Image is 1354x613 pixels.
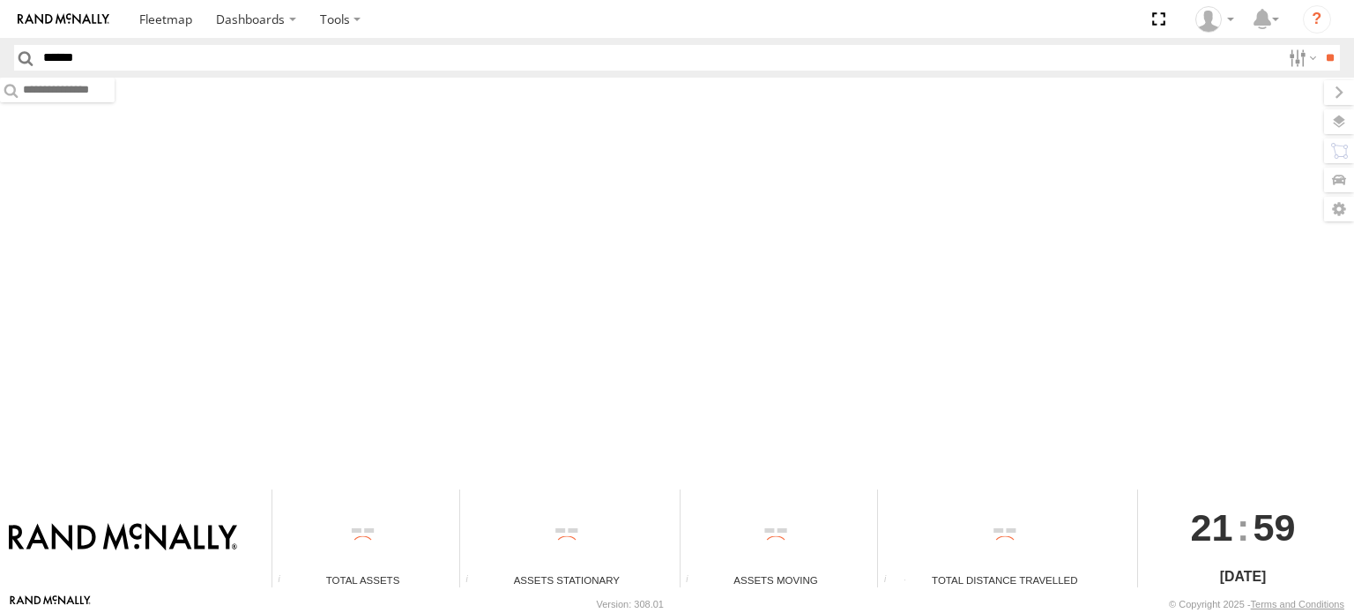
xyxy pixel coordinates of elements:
[10,595,91,613] a: Visit our Website
[1282,45,1320,71] label: Search Filter Options
[272,574,299,587] div: Total number of Enabled Assets
[1191,490,1233,565] span: 21
[1303,5,1331,34] i: ?
[681,572,872,587] div: Assets Moving
[272,572,453,587] div: Total Assets
[18,13,109,26] img: rand-logo.svg
[1138,566,1347,587] div: [DATE]
[1138,490,1347,565] div: :
[878,572,1131,587] div: Total Distance Travelled
[1251,599,1344,609] a: Terms and Conditions
[1169,599,1344,609] div: © Copyright 2025 -
[9,523,237,553] img: Rand McNally
[597,599,664,609] div: Version: 308.01
[878,574,904,587] div: Total distance travelled by all assets within specified date range and applied filters
[1189,6,1240,33] div: Jose Goitia
[460,572,673,587] div: Assets Stationary
[1254,490,1296,565] span: 59
[1324,197,1354,221] label: Map Settings
[460,574,487,587] div: Total number of assets current stationary.
[681,574,707,587] div: Total number of assets current in transit.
